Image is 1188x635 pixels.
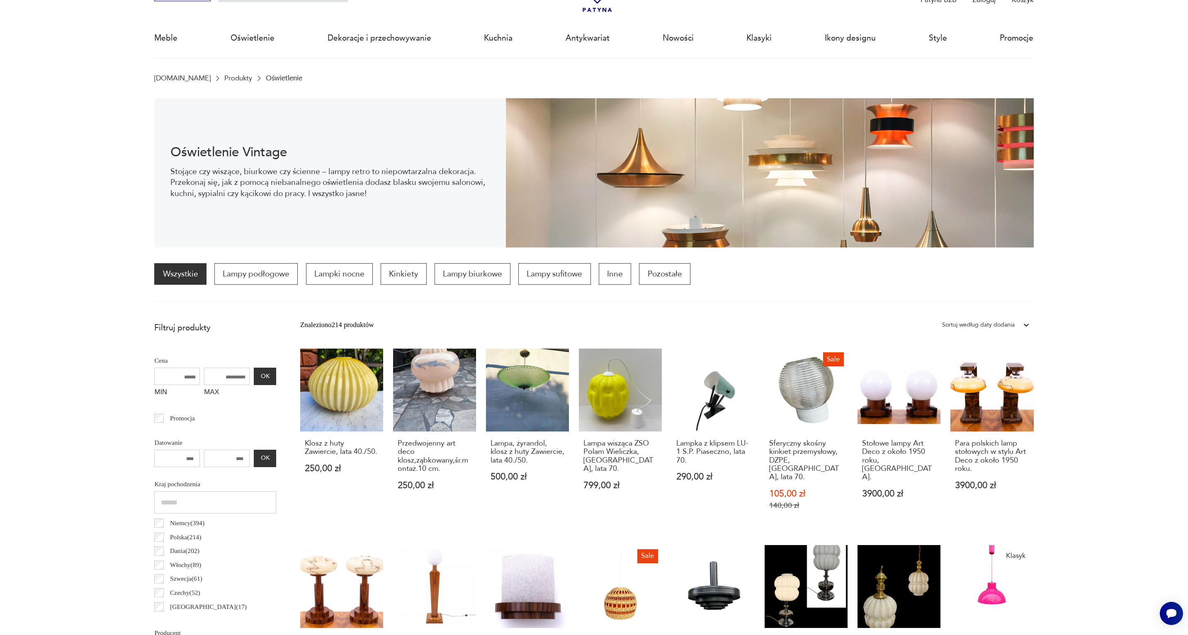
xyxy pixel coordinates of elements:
p: Filtruj produkty [154,322,276,333]
h3: Lampa, żyrandol, klosz z huty Zawiercie, lata 40./50. [491,439,564,465]
a: Stołowe lampy Art Deco z około 1950 roku, Polska.Stołowe lampy Art Deco z około 1950 roku, [GEOGR... [858,349,940,529]
a: Lampa wisząca ZSO Polam Wieliczka, Polska, lata 70.Lampa wisząca ZSO Polam Wieliczka, [GEOGRAPHIC... [579,349,662,529]
p: Niemcy ( 394 ) [170,518,204,528]
label: MIN [154,385,200,401]
p: 500,00 zł [491,473,564,481]
p: Włochy ( 89 ) [170,560,201,570]
a: Lampy biurkowe [435,263,510,285]
a: Pozostałe [639,263,690,285]
a: Meble [154,19,177,57]
div: Sortuj według daty dodania [942,320,1015,330]
a: Nowości [663,19,694,57]
a: [DOMAIN_NAME] [154,74,211,82]
a: Przedwojenny art deco klosz,ząbkowany,śr.montaż.10 cm.Przedwojenny art deco klosz,ząbkowany,śr.mo... [393,349,476,529]
a: Kuchnia [484,19,513,57]
p: Dania ( 202 ) [170,545,199,556]
p: 140,00 zł [769,501,843,510]
p: 290,00 zł [676,473,750,481]
a: Style [929,19,947,57]
a: Kinkiety [381,263,426,285]
p: Polska ( 214 ) [170,532,201,543]
button: OK [254,450,276,467]
p: 3900,00 zł [862,490,936,498]
p: Oświetlenie [266,74,302,82]
h3: Stołowe lampy Art Deco z około 1950 roku, [GEOGRAPHIC_DATA]. [862,439,936,482]
a: Lampy podłogowe [214,263,298,285]
p: Datowanie [154,437,276,448]
a: Lampy sufitowe [518,263,590,285]
a: Ikony designu [825,19,876,57]
p: Kraj pochodzenia [154,479,276,490]
a: Wszystkie [154,263,206,285]
a: Para polskich lamp stołowych w stylu Art Deco z około 1950 roku.Para polskich lamp stołowych w st... [950,349,1033,529]
a: Klasyki [746,19,772,57]
p: Promocja [170,413,195,424]
p: Stojące czy wiszące, biurkowe czy ścienne – lampy retro to niepowtarzalna dekoracja. Przekonaj si... [170,166,490,199]
h3: Para polskich lamp stołowych w stylu Art Deco z około 1950 roku. [955,439,1029,473]
a: Dekoracje i przechowywanie [328,19,431,57]
a: SaleSferyczny skośny kinkiet przemysłowy, DZPE, Polska, lata 70.Sferyczny skośny kinkiet przemysł... [765,349,848,529]
p: Cena [154,355,276,366]
a: Produkty [224,74,252,82]
h3: Lampa wisząca ZSO Polam Wieliczka, [GEOGRAPHIC_DATA], lata 70. [583,439,657,473]
p: 799,00 zł [583,481,657,490]
h3: Przedwojenny art deco klosz,ząbkowany,śr.montaż.10 cm. [398,439,471,473]
label: MAX [204,385,250,401]
a: Oświetlenie [231,19,275,57]
img: Oświetlenie [506,98,1033,247]
iframe: Smartsupp widget button [1160,602,1183,625]
p: Czechy ( 52 ) [170,587,200,598]
p: [GEOGRAPHIC_DATA] ( 17 ) [170,601,247,612]
a: Inne [599,263,631,285]
p: 250,00 zł [398,481,471,490]
a: Antykwariat [566,19,610,57]
h3: Klosz z huty Zawiercie, lata 40./50. [305,439,379,456]
div: Znaleziono 214 produktów [300,320,374,330]
p: 250,00 zł [305,464,379,473]
a: Lampka z klipsem LU-1 S.P. Piaseczno, lata 70.Lampka z klipsem LU-1 S.P. Piaseczno, lata 70.290,0... [672,349,755,529]
a: Lampa, żyrandol, klosz z huty Zawiercie, lata 40./50.Lampa, żyrandol, klosz z huty Zawiercie, lat... [486,349,569,529]
a: Lampki nocne [306,263,373,285]
p: Szwecja ( 61 ) [170,573,202,584]
p: 105,00 zł [769,490,843,498]
p: [GEOGRAPHIC_DATA] ( 15 ) [170,615,247,626]
a: Klosz z huty Zawiercie, lata 40./50.Klosz z huty Zawiercie, lata 40./50.250,00 zł [300,349,383,529]
h1: Oświetlenie Vintage [170,146,490,158]
h3: Sferyczny skośny kinkiet przemysłowy, DZPE, [GEOGRAPHIC_DATA], lata 70. [769,439,843,482]
h3: Lampka z klipsem LU-1 S.P. Piaseczno, lata 70. [676,439,750,465]
button: OK [254,368,276,385]
a: Promocje [1000,19,1033,57]
p: 3900,00 zł [955,481,1029,490]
